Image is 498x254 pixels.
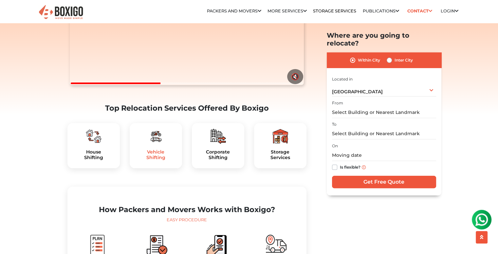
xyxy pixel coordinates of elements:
[332,100,343,106] label: From
[38,4,84,20] img: Boxigo
[358,56,380,64] label: Within City
[135,149,177,160] a: VehicleShifting
[197,149,239,160] a: CorporateShifting
[476,231,488,244] button: scroll up
[73,217,301,223] div: Easy Procedure
[332,143,338,149] label: On
[340,163,360,170] label: Is flexible?
[135,149,177,160] h5: Vehicle Shifting
[267,9,307,13] a: More services
[7,7,20,20] img: whatsapp-icon.svg
[441,9,458,13] a: Login
[73,205,301,214] h2: How Packers and Movers Works with Boxigo?
[363,9,399,13] a: Publications
[67,104,306,113] h2: Top Relocation Services Offered By Boxigo
[287,69,303,84] button: 🔇
[327,31,441,47] h2: Where are you going to relocate?
[259,149,301,160] h5: Storage Services
[73,149,115,160] a: HouseShifting
[332,121,337,127] label: To
[362,165,366,169] img: info
[405,6,434,16] a: Contact
[332,89,383,95] span: [GEOGRAPHIC_DATA]
[332,128,436,139] input: Select Building or Nearest Landmark
[332,176,436,188] input: Get Free Quote
[259,149,301,160] a: StorageServices
[272,128,288,144] img: boxigo_packers_and_movers_plan
[86,128,101,144] img: boxigo_packers_and_movers_plan
[332,150,436,161] input: Moving date
[332,107,436,118] input: Select Building or Nearest Landmark
[395,56,413,64] label: Inter City
[197,149,239,160] h5: Corporate Shifting
[210,128,226,144] img: boxigo_packers_and_movers_plan
[73,149,115,160] h5: House Shifting
[313,9,356,13] a: Storage Services
[207,9,261,13] a: Packers and Movers
[148,128,164,144] img: boxigo_packers_and_movers_plan
[332,76,353,82] label: Located in
[266,235,286,253] img: boxigo_packers_and_movers_move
